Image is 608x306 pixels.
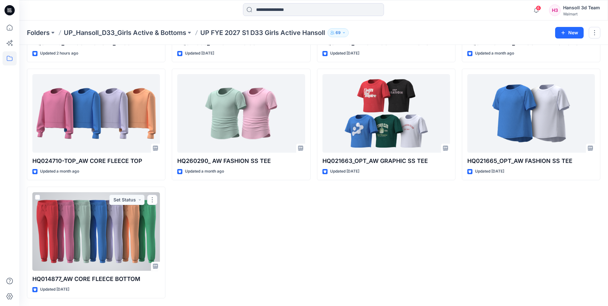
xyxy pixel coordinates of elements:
p: HQ260290_ AW FASHION SS TEE [177,157,305,166]
p: HQ024710-TOP_AW CORE FLEECE TOP [32,157,160,166]
a: HQ024710-TOP_AW CORE FLEECE TOP [32,74,160,153]
div: Walmart [563,12,600,16]
a: HQ260290_ AW FASHION SS TEE [177,74,305,153]
a: Folders [27,28,50,37]
button: New [555,27,584,38]
div: Hansoll 3d Team [563,4,600,12]
p: Updated [DATE] [330,50,359,57]
p: Updated [DATE] [40,286,69,293]
p: UP FYE 2027 S1 D33 Girls Active Hansoll [200,28,325,37]
p: HQ021665_OPT_AW FASHION SS TEE [467,157,595,166]
p: Updated 2 hours ago [40,50,78,57]
p: HQ021663_OPT_AW GRAPHIC SS TEE [322,157,450,166]
a: HQ021665_OPT_AW FASHION SS TEE [467,74,595,153]
p: Updated a month ago [475,50,514,57]
span: 6 [536,5,541,11]
p: HQ014877_AW CORE FLEECE BOTTOM [32,275,160,284]
p: Updated a month ago [185,168,224,175]
div: H3 [549,4,561,16]
a: HQ014877_AW CORE FLEECE BOTTOM [32,192,160,271]
a: UP_Hansoll_D33_Girls Active & Bottoms [64,28,186,37]
button: 69 [328,28,349,37]
p: 69 [336,29,341,36]
p: Updated [DATE] [330,168,359,175]
p: Updated [DATE] [185,50,214,57]
p: Updated a month ago [40,168,79,175]
p: Updated [DATE] [475,168,504,175]
a: HQ021663_OPT_AW GRAPHIC SS TEE [322,74,450,153]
